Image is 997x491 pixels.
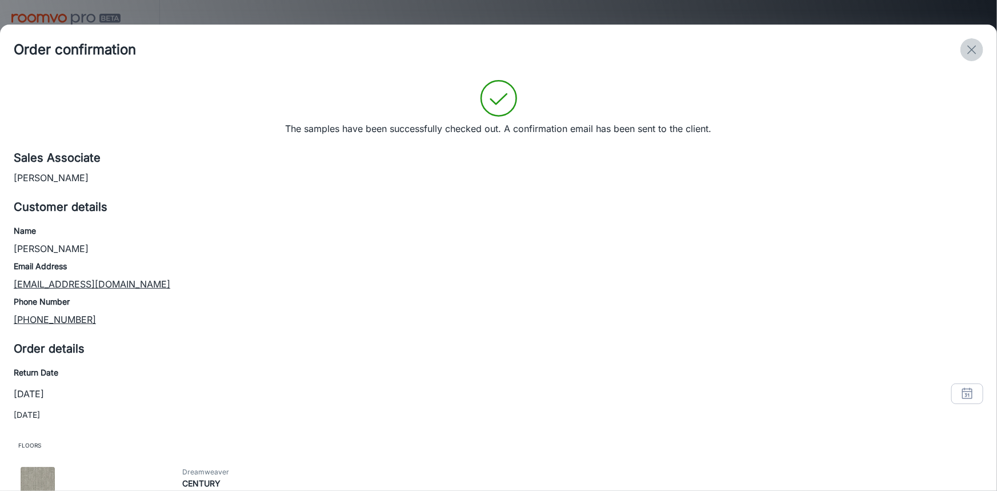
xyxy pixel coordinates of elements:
h5: Order details [14,340,983,357]
a: [EMAIL_ADDRESS][DOMAIN_NAME] [14,278,170,290]
h5: Sales Associate [14,149,983,166]
p: [DATE] [14,409,983,421]
h6: Name [14,225,983,237]
h5: Customer details [14,198,983,215]
button: exit [960,38,983,61]
span: Floors [14,435,983,456]
h6: Phone Number [14,296,983,308]
p: [PERSON_NAME] [14,242,983,256]
h4: Order confirmation [14,39,136,60]
a: [PHONE_NUMBER] [14,314,96,325]
span: Dreamweaver [182,467,986,477]
p: [DATE] [14,387,44,401]
p: [PERSON_NAME] [14,171,983,185]
h6: Email Address [14,260,983,273]
h6: CENTURY [182,477,986,490]
h6: Return Date [14,366,983,379]
p: The samples have been successfully checked out. A confirmation email has been sent to the client. [286,122,712,135]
